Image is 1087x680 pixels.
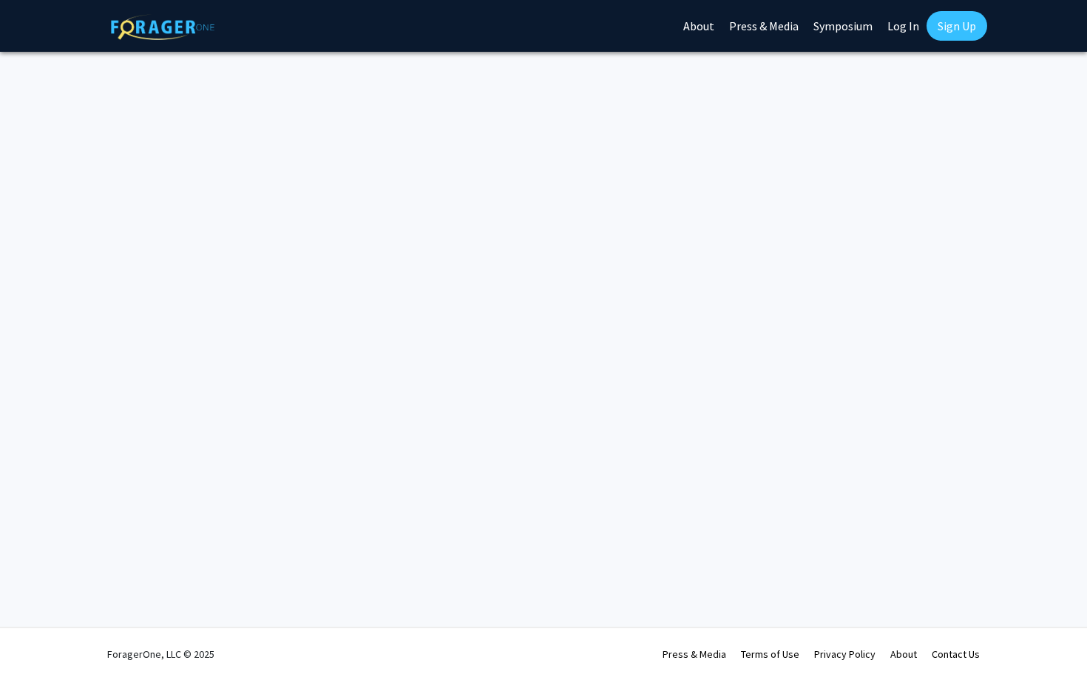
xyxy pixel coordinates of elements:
a: Terms of Use [741,647,799,661]
a: About [890,647,917,661]
a: Contact Us [932,647,980,661]
a: Sign Up [927,11,987,41]
img: ForagerOne Logo [111,14,214,40]
div: ForagerOne, LLC © 2025 [107,628,214,680]
a: Press & Media [663,647,726,661]
a: Privacy Policy [814,647,876,661]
